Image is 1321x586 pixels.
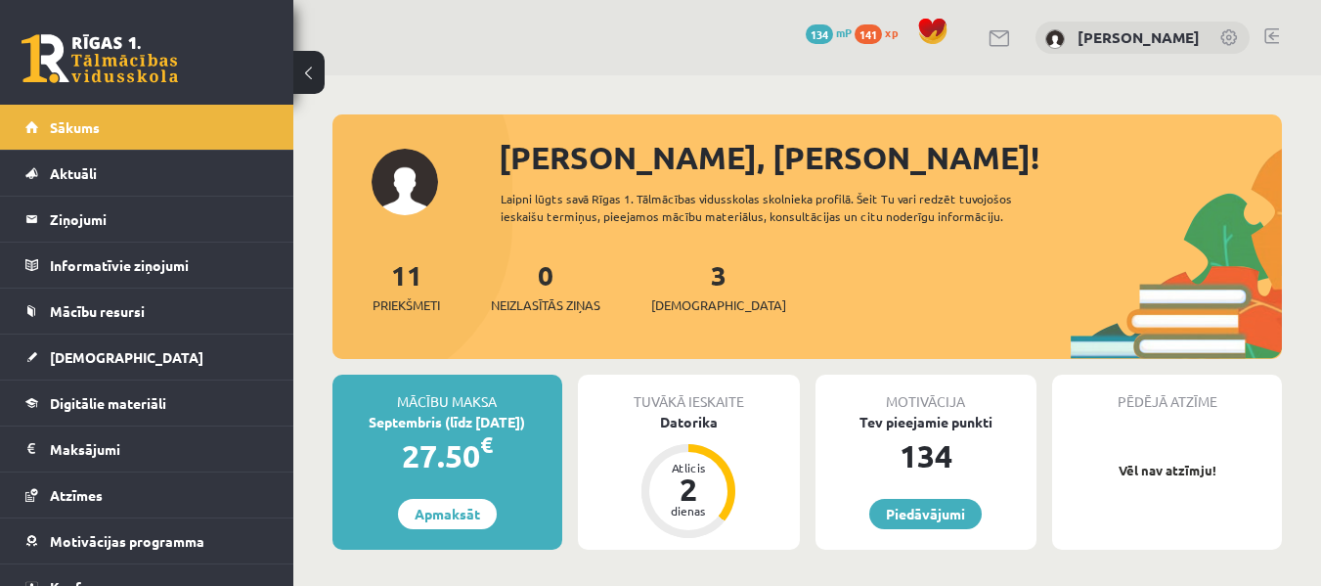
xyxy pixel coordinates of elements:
[50,164,97,182] span: Aktuāli
[50,348,203,366] span: [DEMOGRAPHIC_DATA]
[815,375,1037,412] div: Motivācija
[25,427,269,472] a: Maksājumi
[1045,29,1065,49] img: Anastasija Nikola Šefanovska
[659,505,718,517] div: dienas
[578,412,800,541] a: Datorika Atlicis 2 dienas
[659,462,718,473] div: Atlicis
[50,427,269,472] legend: Maksājumi
[373,295,440,315] span: Priekšmeti
[332,432,562,479] div: 27.50
[836,24,852,40] span: mP
[1078,27,1200,47] a: [PERSON_NAME]
[815,412,1037,432] div: Tev pieejamie punkti
[25,381,269,426] a: Digitālie materiāli
[332,412,562,432] div: Septembris (līdz [DATE])
[332,375,562,412] div: Mācību maksa
[25,335,269,380] a: [DEMOGRAPHIC_DATA]
[25,243,269,288] a: Informatīvie ziņojumi
[1052,375,1282,412] div: Pēdējā atzīme
[501,190,1071,225] div: Laipni lūgts savā Rīgas 1. Tālmācības vidusskolas skolnieka profilā. Šeit Tu vari redzēt tuvojošo...
[651,257,786,315] a: 3[DEMOGRAPHIC_DATA]
[806,24,833,44] span: 134
[578,375,800,412] div: Tuvākā ieskaite
[815,432,1037,479] div: 134
[480,430,493,459] span: €
[491,295,600,315] span: Neizlasītās ziņas
[373,257,440,315] a: 11Priekšmeti
[885,24,898,40] span: xp
[50,243,269,288] legend: Informatīvie ziņojumi
[25,151,269,196] a: Aktuāli
[25,289,269,334] a: Mācību resursi
[1062,461,1272,480] p: Vēl nav atzīmju!
[491,257,600,315] a: 0Neizlasītās ziņas
[578,412,800,432] div: Datorika
[25,473,269,518] a: Atzīmes
[50,394,166,412] span: Digitālie materiāli
[25,105,269,150] a: Sākums
[25,197,269,242] a: Ziņojumi
[50,302,145,320] span: Mācību resursi
[50,118,100,136] span: Sākums
[25,518,269,563] a: Motivācijas programma
[50,532,204,550] span: Motivācijas programma
[50,197,269,242] legend: Ziņojumi
[398,499,497,529] a: Apmaksāt
[22,34,178,83] a: Rīgas 1. Tālmācības vidusskola
[869,499,982,529] a: Piedāvājumi
[50,486,103,504] span: Atzīmes
[806,24,852,40] a: 134 mP
[659,473,718,505] div: 2
[651,295,786,315] span: [DEMOGRAPHIC_DATA]
[855,24,907,40] a: 141 xp
[855,24,882,44] span: 141
[499,134,1282,181] div: [PERSON_NAME], [PERSON_NAME]!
